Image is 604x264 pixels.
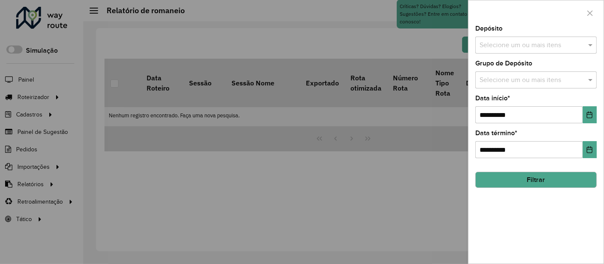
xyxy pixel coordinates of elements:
[475,172,597,188] button: Filtrar
[583,141,597,158] button: Choose Date
[583,106,597,123] button: Choose Date
[475,23,502,34] label: Depósito
[475,93,510,103] label: Data início
[475,58,532,68] label: Grupo de Depósito
[475,128,517,138] label: Data término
